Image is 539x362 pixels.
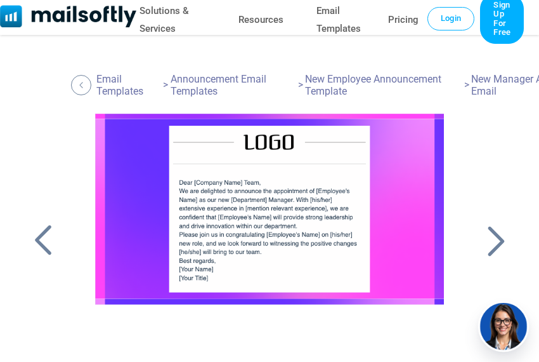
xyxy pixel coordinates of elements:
[27,224,59,257] a: Back
[305,73,462,97] a: New Employee Announcement Template
[238,11,283,29] a: Resources
[171,73,296,97] a: Announcement Email Templates
[140,2,205,38] a: Solutions & Services
[71,75,94,95] a: Back
[316,2,369,38] a: Email Templates
[96,73,161,97] a: Email Templates
[481,224,512,257] a: Back
[388,11,419,29] a: Pricing
[427,7,474,30] a: Login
